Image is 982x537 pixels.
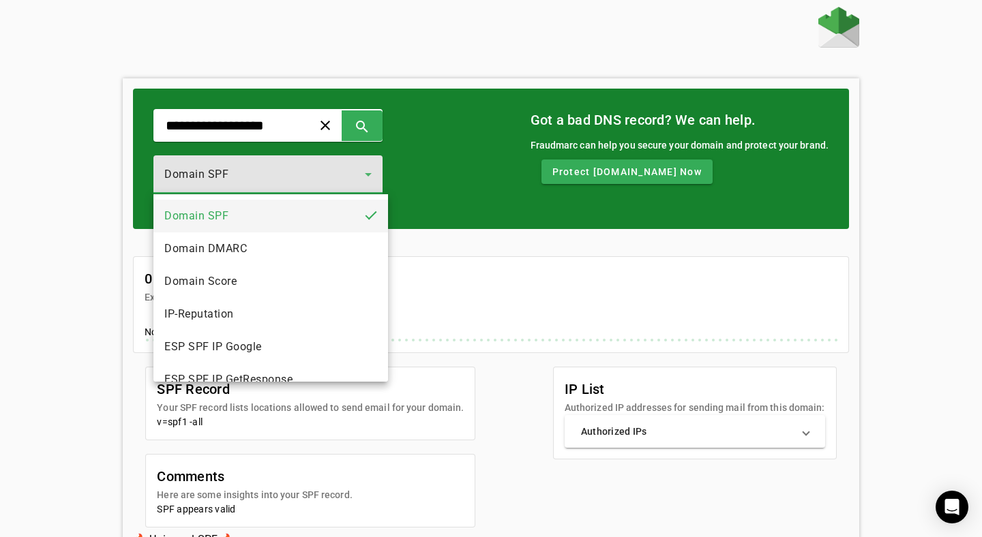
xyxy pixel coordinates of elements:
span: Domain SPF [164,208,228,224]
span: ESP SPF IP Google [164,339,262,355]
span: IP-Reputation [164,306,234,322]
span: ESP SPF IP GetResponse [164,371,293,388]
span: Domain DMARC [164,241,247,257]
span: Domain Score [164,273,237,290]
div: Open Intercom Messenger [936,491,968,523]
